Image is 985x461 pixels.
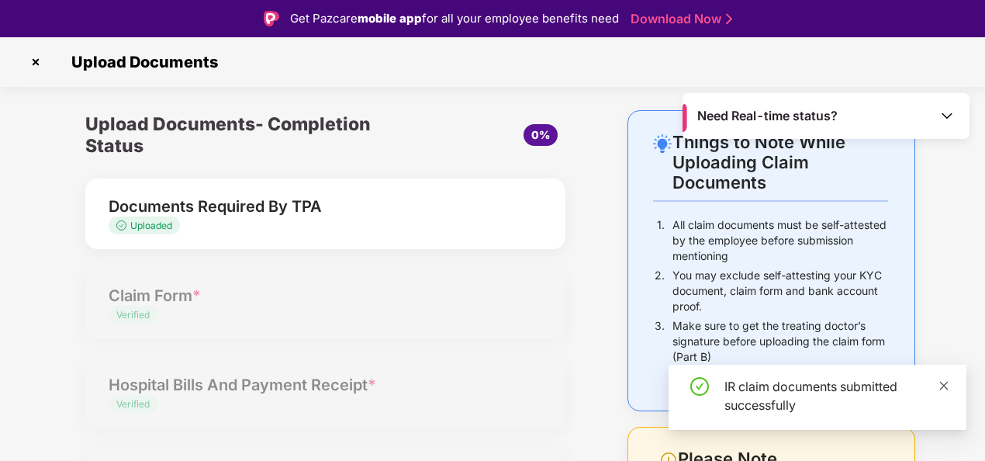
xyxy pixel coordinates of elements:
span: Upload Documents [56,53,226,71]
p: You may exclude self-attesting your KYC document, claim form and bank account proof. [672,268,888,314]
div: IR claim documents submitted successfully [724,377,948,414]
p: Make sure to get the treating doctor’s signature before uploading the claim form (Part B) [672,318,888,365]
img: svg+xml;base64,PHN2ZyBpZD0iQ3Jvc3MtMzJ4MzIiIHhtbG5zPSJodHRwOi8vd3d3LnczLm9yZy8yMDAwL3N2ZyIgd2lkdG... [23,50,48,75]
a: Download Now [631,11,728,27]
span: Uploaded [130,220,172,231]
div: Get Pazcare for all your employee benefits need [290,9,619,28]
span: check-circle [690,377,709,396]
span: Need Real-time status? [697,108,838,124]
div: Documents Required By TPA [109,194,506,219]
img: Toggle Icon [939,108,955,123]
img: svg+xml;base64,PHN2ZyB4bWxucz0iaHR0cDovL3d3dy53My5vcmcvMjAwMC9zdmciIHdpZHRoPSIxMy4zMzMiIGhlaWdodD... [116,220,130,230]
img: svg+xml;base64,PHN2ZyB4bWxucz0iaHR0cDovL3d3dy53My5vcmcvMjAwMC9zdmciIHdpZHRoPSIyNC4wOTMiIGhlaWdodD... [653,134,672,153]
p: 2. [655,268,665,314]
img: Stroke [726,11,732,27]
span: 0% [531,128,550,141]
p: 3. [655,318,665,365]
div: Things to Note While Uploading Claim Documents [672,132,888,192]
span: close [938,380,949,391]
p: 1. [657,217,665,264]
strong: mobile app [358,11,422,26]
img: Logo [264,11,279,26]
div: Upload Documents- Completion Status [85,110,406,160]
p: All claim documents must be self-attested by the employee before submission mentioning [672,217,888,264]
